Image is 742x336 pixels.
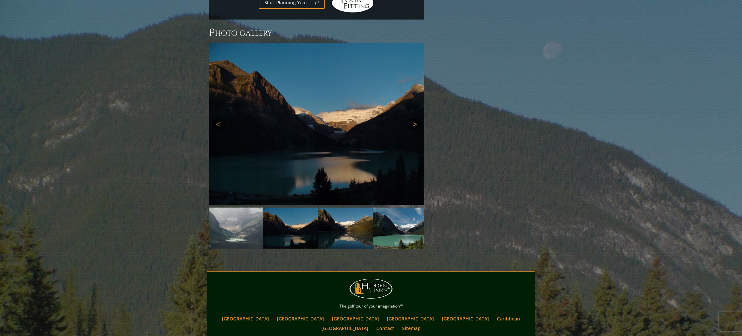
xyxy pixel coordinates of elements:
[212,118,225,131] a: Previous
[407,118,421,131] a: Next
[373,323,397,333] a: Contact
[209,303,533,310] p: The golf tour of your imagination™
[399,323,424,333] a: Sitemap
[439,314,492,323] a: [GEOGRAPHIC_DATA]
[209,26,424,39] h3: Photo Gallery
[219,314,272,323] a: [GEOGRAPHIC_DATA]
[318,323,372,333] a: [GEOGRAPHIC_DATA]
[274,314,327,323] a: [GEOGRAPHIC_DATA]
[329,314,382,323] a: [GEOGRAPHIC_DATA]
[384,314,437,323] a: [GEOGRAPHIC_DATA]
[494,314,523,323] a: Caribbean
